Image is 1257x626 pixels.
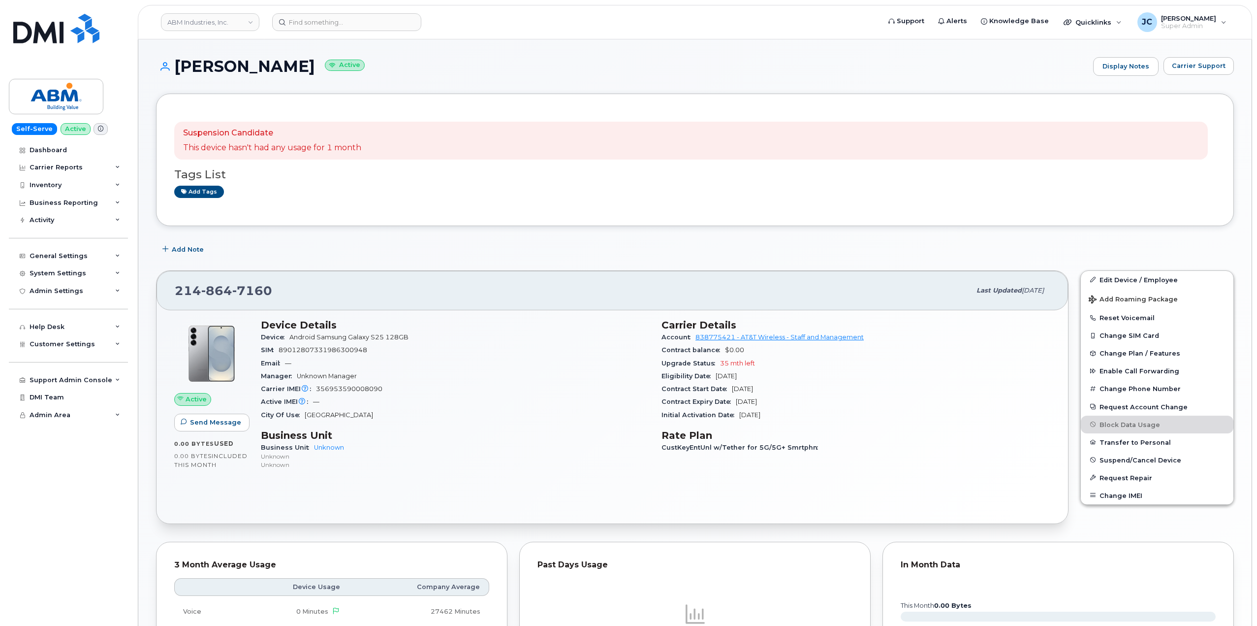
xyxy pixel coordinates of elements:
[313,398,319,405] span: —
[661,429,1050,441] h3: Rate Plan
[174,414,250,431] button: Send Message
[261,319,650,331] h3: Device Details
[201,283,232,298] span: 864
[261,333,289,341] span: Device
[261,461,650,469] p: Unknown
[934,602,972,609] tspan: 0.00 Bytes
[1172,61,1226,70] span: Carrier Support
[537,560,852,570] div: Past Days Usage
[661,444,823,451] span: CustKeyEntUnl w/Tether for 5G/5G+ Smrtphn
[1081,289,1233,309] button: Add Roaming Package
[720,360,755,367] span: 35 mth left
[261,398,313,405] span: Active IMEI
[1163,57,1234,75] button: Carrier Support
[900,602,972,609] text: this month
[261,411,305,419] span: City Of Use
[661,360,720,367] span: Upgrade Status
[901,560,1216,570] div: In Month Data
[736,398,757,405] span: [DATE]
[174,560,489,570] div: 3 Month Average Usage
[1100,456,1181,463] span: Suspend/Cancel Device
[1081,362,1233,380] button: Enable Call Forwarding
[183,142,361,154] p: This device hasn't had any usage for 1 month
[1100,367,1179,375] span: Enable Call Forwarding
[1081,271,1233,289] a: Edit Device / Employee
[1081,433,1233,451] button: Transfer to Personal
[279,346,367,354] span: 89012807331986300948
[316,385,382,393] span: 356953590008090
[261,452,650,461] p: Unknown
[172,245,204,254] span: Add Note
[156,241,212,259] button: Add Note
[1100,350,1180,357] span: Change Plan / Features
[174,186,224,198] a: Add tags
[1022,287,1044,294] span: [DATE]
[739,411,760,419] span: [DATE]
[1081,380,1233,397] button: Change Phone Number
[232,283,272,298] span: 7160
[261,385,316,393] span: Carrier IMEI
[976,287,1022,294] span: Last updated
[236,578,348,596] th: Device Usage
[214,440,234,447] span: used
[182,324,241,383] img: s25plus.png
[661,385,732,393] span: Contract Start Date
[1081,398,1233,416] button: Request Account Change
[661,333,695,341] span: Account
[174,168,1216,181] h3: Tags List
[261,372,297,380] span: Manager
[297,372,357,380] span: Unknown Manager
[261,444,314,451] span: Business Unit
[349,578,489,596] th: Company Average
[1081,416,1233,433] button: Block Data Usage
[1089,296,1178,305] span: Add Roaming Package
[285,360,291,367] span: —
[1081,469,1233,487] button: Request Repair
[325,60,365,71] small: Active
[1093,57,1159,76] a: Display Notes
[314,444,344,451] a: Unknown
[661,411,739,419] span: Initial Activation Date
[175,283,272,298] span: 214
[1081,327,1233,344] button: Change SIM Card
[296,608,328,615] span: 0 Minutes
[716,372,737,380] span: [DATE]
[261,429,650,441] h3: Business Unit
[661,319,1050,331] h3: Carrier Details
[1081,451,1233,469] button: Suspend/Cancel Device
[1081,344,1233,362] button: Change Plan / Features
[186,395,207,404] span: Active
[695,333,864,341] a: 838775421 - AT&T Wireless - Staff and Management
[661,398,736,405] span: Contract Expiry Date
[305,411,373,419] span: [GEOGRAPHIC_DATA]
[261,360,285,367] span: Email
[725,346,744,354] span: $0.00
[261,346,279,354] span: SIM
[289,333,409,341] span: Android Samsung Galaxy S25 128GB
[174,453,212,460] span: 0.00 Bytes
[1081,309,1233,327] button: Reset Voicemail
[661,372,716,380] span: Eligibility Date
[661,346,725,354] span: Contract balance
[174,440,214,447] span: 0.00 Bytes
[183,128,361,139] p: Suspension Candidate
[156,58,1088,75] h1: [PERSON_NAME]
[1081,487,1233,504] button: Change IMEI
[732,385,753,393] span: [DATE]
[190,418,241,427] span: Send Message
